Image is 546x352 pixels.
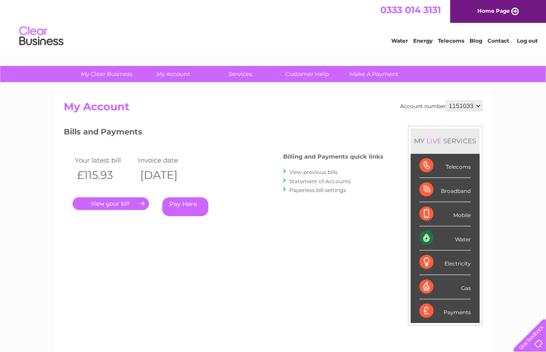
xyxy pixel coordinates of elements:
[438,37,464,44] a: Telecoms
[425,137,443,145] div: LIVE
[391,37,408,44] a: Water
[204,66,277,82] a: Services
[470,37,482,44] a: Blog
[66,5,481,43] div: Clear Business is a trading name of Verastar Limited (registered in [GEOGRAPHIC_DATA] No. 3667643...
[137,66,210,82] a: My Account
[411,128,480,153] div: MY SERVICES
[73,197,149,210] a: .
[419,178,471,202] div: Broadband
[271,66,343,82] a: Customer Help
[517,37,538,44] a: Log out
[338,66,410,82] a: Make A Payment
[73,154,136,166] td: Your latest bill
[400,101,482,111] div: Account number
[419,202,471,226] div: Mobile
[419,275,471,299] div: Gas
[289,169,338,175] a: View previous bills
[73,166,136,184] th: £115.93
[136,154,199,166] td: Invoice date
[64,126,383,141] h3: Bills and Payments
[380,4,441,15] a: 0333 014 3131
[162,197,208,216] a: Pay Here
[64,101,482,117] h2: My Account
[289,178,351,185] a: Statement of Accounts
[136,166,199,184] th: [DATE]
[419,154,471,178] div: Telecoms
[283,153,383,160] h4: Billing and Payments quick links
[488,37,509,44] a: Contact
[413,37,433,44] a: Energy
[419,250,471,275] div: Electricity
[70,66,143,82] a: My Clear Business
[289,187,346,193] a: Paperless bill settings
[419,226,471,250] div: Water
[19,23,64,50] img: logo.png
[419,299,471,323] div: Payments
